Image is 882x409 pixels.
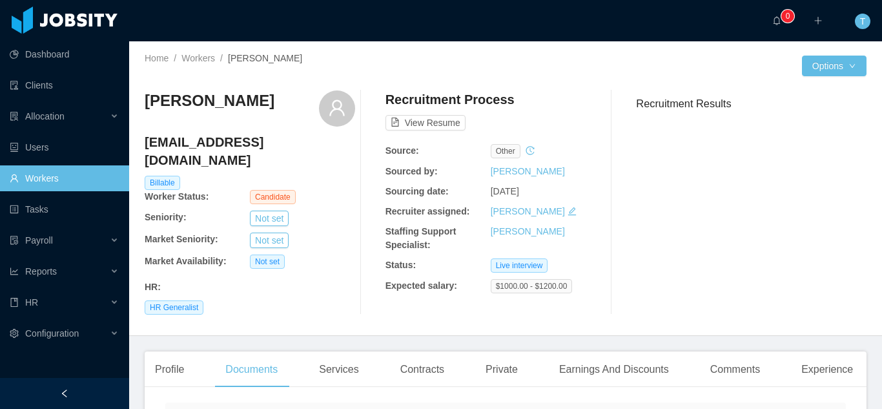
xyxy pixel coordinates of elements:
[781,10,794,23] sup: 0
[10,41,119,67] a: icon: pie-chartDashboard
[385,145,419,156] b: Source:
[385,280,457,291] b: Expected salary:
[700,351,770,388] div: Comments
[25,266,57,277] span: Reports
[181,53,215,63] a: Workers
[10,112,19,121] i: icon: solution
[491,144,520,158] span: other
[385,118,466,128] a: icon: file-textView Resume
[145,133,355,169] h4: [EMAIL_ADDRESS][DOMAIN_NAME]
[145,212,187,222] b: Seniority:
[10,267,19,276] i: icon: line-chart
[385,115,466,131] button: icon: file-textView Resume
[145,300,203,315] span: HR Generalist
[791,351,863,388] div: Experience
[814,16,823,25] i: icon: plus
[25,235,53,246] span: Payroll
[220,53,223,63] span: /
[10,72,119,98] a: icon: auditClients
[250,233,289,248] button: Not set
[491,226,565,236] a: [PERSON_NAME]
[491,279,573,293] span: $1000.00 - $1200.00
[145,234,218,244] b: Market Seniority:
[250,211,289,226] button: Not set
[145,282,161,292] b: HR :
[250,190,296,204] span: Candidate
[385,166,438,176] b: Sourced by:
[549,351,679,388] div: Earnings And Discounts
[328,99,346,117] i: icon: user
[802,56,867,76] button: Optionsicon: down
[25,328,79,339] span: Configuration
[250,255,285,269] span: Not set
[526,146,535,155] i: icon: history
[145,53,169,63] a: Home
[568,207,577,216] i: icon: edit
[385,186,449,196] b: Sourcing date:
[10,196,119,222] a: icon: profileTasks
[390,351,455,388] div: Contracts
[10,236,19,245] i: icon: file-protect
[10,134,119,160] a: icon: robotUsers
[491,166,565,176] a: [PERSON_NAME]
[10,165,119,191] a: icon: userWorkers
[174,53,176,63] span: /
[475,351,528,388] div: Private
[145,90,274,111] h3: [PERSON_NAME]
[215,351,288,388] div: Documents
[491,206,565,216] a: [PERSON_NAME]
[385,260,416,270] b: Status:
[145,256,227,266] b: Market Availability:
[25,297,38,308] span: HR
[145,351,194,388] div: Profile
[385,206,470,216] b: Recruiter assigned:
[10,298,19,307] i: icon: book
[25,111,65,121] span: Allocation
[491,258,548,273] span: Live interview
[772,16,781,25] i: icon: bell
[385,226,456,250] b: Staffing Support Specialist:
[860,14,866,29] span: T
[145,176,180,190] span: Billable
[145,191,209,202] b: Worker Status:
[636,96,867,112] h3: Recruitment Results
[10,329,19,338] i: icon: setting
[491,186,519,196] span: [DATE]
[228,53,302,63] span: [PERSON_NAME]
[309,351,369,388] div: Services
